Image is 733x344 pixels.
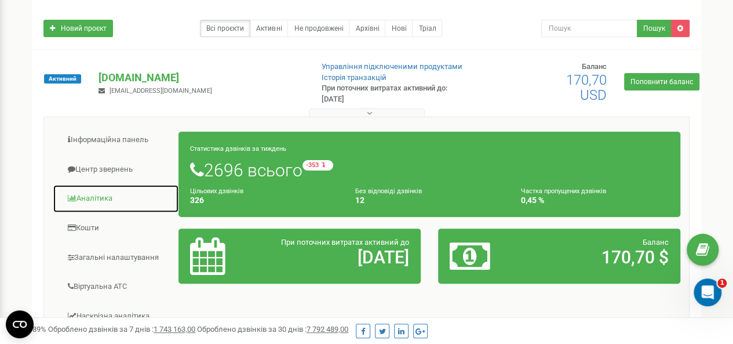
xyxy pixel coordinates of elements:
a: Управління підключеними продуктами [322,62,462,71]
small: -353 [302,160,333,171]
a: Архівні [349,20,385,37]
u: 1 743 163,00 [154,325,195,334]
h4: 0,45 % [521,196,669,205]
h2: 170,70 $ [528,248,669,267]
input: Пошук [541,20,637,37]
span: Оброблено дзвінків за 7 днів : [48,325,195,334]
a: Поповнити баланс [624,73,699,90]
small: Цільових дзвінків [190,187,243,195]
h4: 12 [355,196,503,205]
a: Активні [250,20,288,37]
span: Баланс [643,238,669,247]
p: [DOMAIN_NAME] [99,70,302,85]
a: Тріал [412,20,442,37]
a: Новий проєкт [43,20,113,37]
span: Оброблено дзвінків за 30 днів : [197,325,348,334]
a: Кошти [53,214,179,242]
h2: [DATE] [269,248,409,267]
small: Частка пропущених дзвінків [521,187,606,195]
a: Всі проєкти [200,20,250,37]
span: 1 [717,278,727,288]
small: Статистика дзвінків за тиждень [190,145,286,153]
h1: 2696 всього [190,160,669,180]
span: Активний [44,74,81,84]
a: Наскрізна аналітика [53,302,179,331]
h4: 326 [190,196,338,205]
a: Інформаційна панель [53,126,179,154]
a: Загальні налаштування [53,244,179,272]
small: Без відповіді дзвінків [355,187,422,195]
a: Аналiтика [53,184,179,213]
button: Пошук [637,20,672,37]
a: Не продовжені [287,20,349,37]
u: 7 792 489,00 [307,325,348,334]
span: 170,70 USD [566,72,607,103]
span: При поточних витратах активний до [281,238,409,247]
a: Віртуальна АТС [53,273,179,301]
a: Центр звернень [53,155,179,184]
a: Нові [385,20,413,37]
span: [EMAIL_ADDRESS][DOMAIN_NAME] [110,87,211,95]
span: Баланс [582,62,607,71]
p: При поточних витратах активний до: [DATE] [322,83,470,104]
iframe: Intercom live chat [694,278,721,306]
a: Історія транзакцій [322,73,386,82]
button: Open CMP widget [6,310,34,338]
